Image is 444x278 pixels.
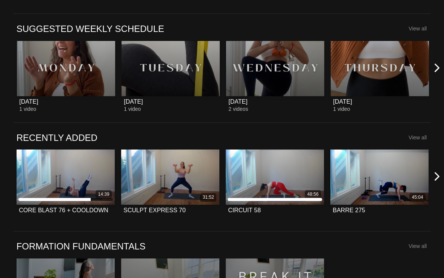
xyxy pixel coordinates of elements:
a: MONDAY[DATE]1 video [17,41,115,112]
div: 31:52 [203,194,214,201]
a: View all [409,243,427,249]
a: View all [409,26,427,32]
div: CORE BLAST 76 + COOLDOWN [19,207,108,214]
span: 1 video [124,106,141,112]
a: RECENTLY ADDED [17,132,97,144]
a: SUGGESTED WEEKLY SCHEDULE [17,23,164,35]
a: CORE BLAST 76 + COOLDOWN14:39CORE BLAST 76 + COOLDOWN [17,150,115,221]
span: 1 video [19,106,36,112]
div: [DATE] [228,98,247,105]
a: THURSDAY[DATE]1 video [331,41,429,112]
a: SCULPT EXPRESS 7031:52SCULPT EXPRESS 70 [121,150,219,221]
a: TUESDAY[DATE]1 video [122,41,220,112]
div: BARRE 275 [333,207,365,214]
a: WEDNESDAY[DATE]2 videos [226,41,324,112]
div: SCULPT EXPRESS 70 [123,207,186,214]
div: 48:56 [307,191,319,198]
a: CIRCUIT 5848:56CIRCUIT 58 [226,150,324,221]
a: FORMATION FUNDAMENTALS [17,240,146,252]
a: BARRE 27545:04BARRE 275 [330,150,429,221]
div: 14:39 [98,191,109,198]
span: 2 videos [228,106,248,112]
div: [DATE] [19,98,38,105]
span: 1 video [333,106,350,112]
div: CIRCUIT 58 [228,207,261,214]
div: 45:04 [412,194,423,201]
div: [DATE] [333,98,352,105]
a: View all [409,134,427,141]
div: [DATE] [124,98,143,105]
